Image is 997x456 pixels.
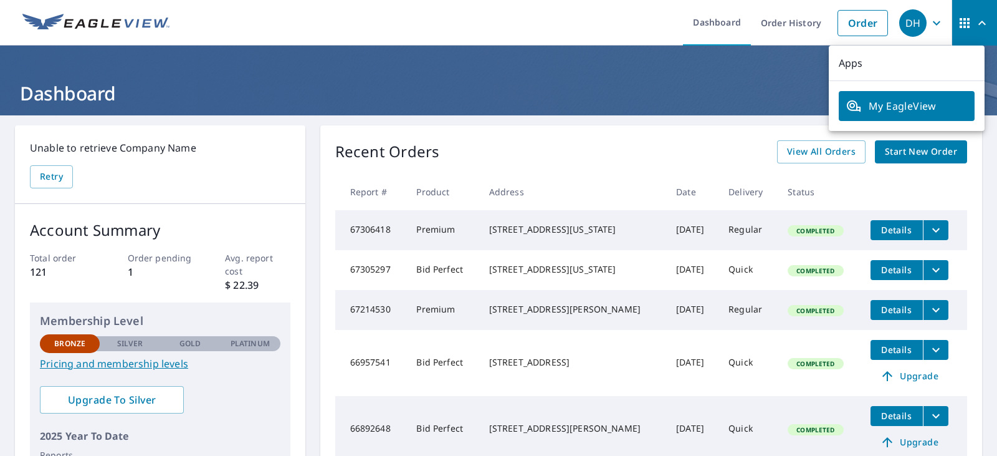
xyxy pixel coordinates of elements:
[839,91,975,121] a: My EagleView
[923,340,948,360] button: filesDropdownBtn-66957541
[777,140,866,163] a: View All Orders
[718,173,778,210] th: Delivery
[923,220,948,240] button: filesDropdownBtn-67306418
[871,432,948,452] a: Upgrade
[718,210,778,250] td: Regular
[225,251,290,278] p: Avg. report cost
[666,250,718,290] td: [DATE]
[871,300,923,320] button: detailsBtn-67214530
[718,330,778,396] td: Quick
[871,406,923,426] button: detailsBtn-66892648
[666,210,718,250] td: [DATE]
[50,393,174,407] span: Upgrade To Silver
[406,290,479,330] td: Premium
[406,210,479,250] td: Premium
[871,366,948,386] a: Upgrade
[789,226,842,235] span: Completed
[22,14,169,32] img: EV Logo
[878,224,915,236] span: Details
[878,435,941,450] span: Upgrade
[406,330,479,396] td: Bid Perfect
[40,386,184,414] a: Upgrade To Silver
[489,263,656,276] div: [STREET_ADDRESS][US_STATE]
[875,140,967,163] a: Start New Order
[878,369,941,384] span: Upgrade
[335,173,407,210] th: Report #
[30,251,95,264] p: Total order
[789,306,842,315] span: Completed
[878,264,915,276] span: Details
[846,99,967,114] span: My EagleView
[878,304,915,316] span: Details
[128,251,193,264] p: Order pending
[778,173,860,210] th: Status
[40,169,63,185] span: Retry
[718,250,778,290] td: Quick
[899,9,927,37] div: DH
[878,344,915,356] span: Details
[479,173,666,210] th: Address
[335,290,407,330] td: 67214530
[878,410,915,422] span: Details
[335,330,407,396] td: 66957541
[40,429,280,444] p: 2025 Year To Date
[923,406,948,426] button: filesDropdownBtn-66892648
[30,140,290,155] p: Unable to retrieve Company Name
[718,290,778,330] td: Regular
[787,144,856,160] span: View All Orders
[666,173,718,210] th: Date
[871,340,923,360] button: detailsBtn-66957541
[489,223,656,236] div: [STREET_ADDRESS][US_STATE]
[837,10,888,36] a: Order
[30,264,95,279] p: 121
[489,422,656,435] div: [STREET_ADDRESS][PERSON_NAME]
[666,330,718,396] td: [DATE]
[30,219,290,241] p: Account Summary
[30,165,73,188] button: Retry
[666,290,718,330] td: [DATE]
[829,46,985,81] p: Apps
[871,260,923,280] button: detailsBtn-67305297
[489,303,656,316] div: [STREET_ADDRESS][PERSON_NAME]
[871,220,923,240] button: detailsBtn-67306418
[335,140,440,163] p: Recent Orders
[54,338,85,349] p: Bronze
[885,144,957,160] span: Start New Order
[40,356,280,371] a: Pricing and membership levels
[406,173,479,210] th: Product
[489,356,656,369] div: [STREET_ADDRESS]
[231,338,270,349] p: Platinum
[225,278,290,293] p: $ 22.39
[128,264,193,279] p: 1
[335,250,407,290] td: 67305297
[406,250,479,290] td: Bid Perfect
[789,425,842,434] span: Completed
[335,210,407,250] td: 67306418
[40,313,280,329] p: Membership Level
[179,338,201,349] p: Gold
[923,260,948,280] button: filesDropdownBtn-67305297
[789,266,842,275] span: Completed
[117,338,143,349] p: Silver
[15,80,982,106] h1: Dashboard
[789,359,842,368] span: Completed
[923,300,948,320] button: filesDropdownBtn-67214530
